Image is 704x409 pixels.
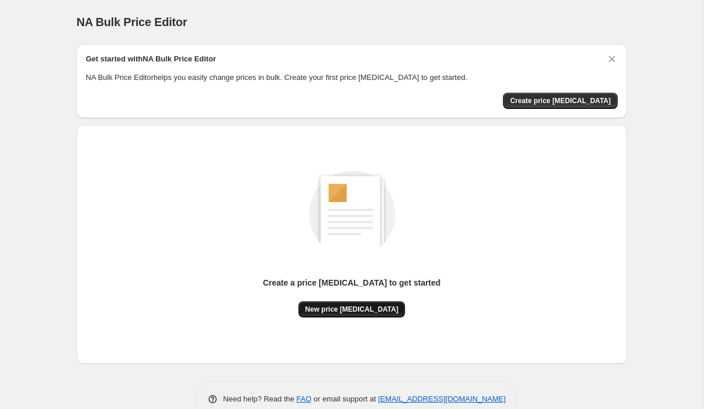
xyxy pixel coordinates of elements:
p: Create a price [MEDICAL_DATA] to get started [263,277,441,289]
button: Dismiss card [606,53,618,65]
span: Need help? Read the [223,395,297,403]
button: Create price change job [503,93,618,109]
button: New price [MEDICAL_DATA] [298,301,406,317]
h2: Get started with NA Bulk Price Editor [86,53,216,65]
a: [EMAIL_ADDRESS][DOMAIN_NAME] [378,395,506,403]
a: FAQ [297,395,312,403]
span: Create price [MEDICAL_DATA] [510,96,611,105]
span: NA Bulk Price Editor [76,16,187,28]
span: New price [MEDICAL_DATA] [305,305,399,314]
p: NA Bulk Price Editor helps you easily change prices in bulk. Create your first price [MEDICAL_DAT... [86,72,618,83]
span: or email support at [312,395,378,403]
